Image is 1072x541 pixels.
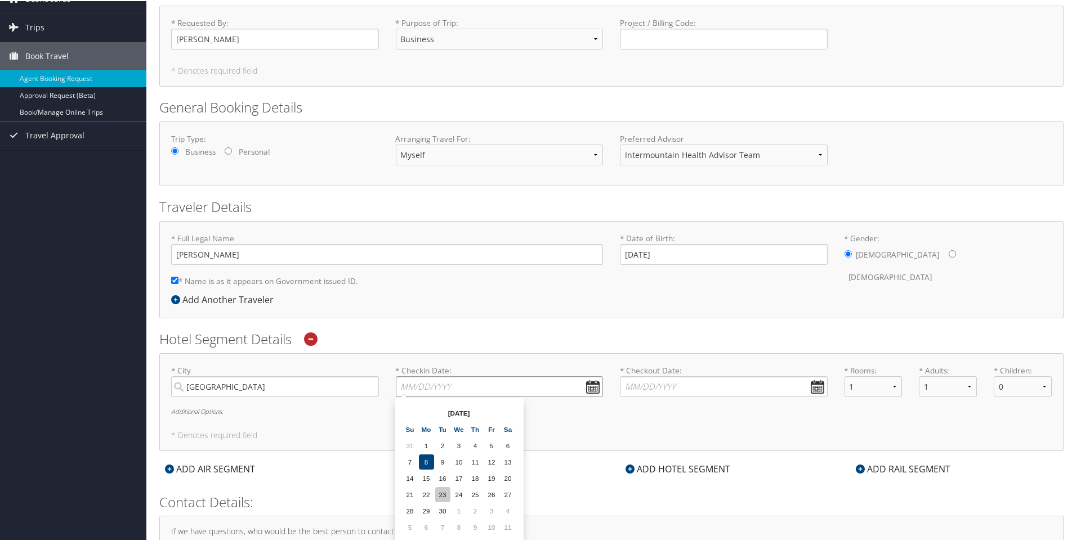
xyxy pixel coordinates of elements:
td: 8 [452,519,467,534]
label: Preferred Advisor [620,132,828,143]
input: * Date of Birth: [620,243,828,264]
span: Trips [25,12,44,40]
td: 6 [419,519,434,534]
td: 14 [403,470,418,485]
th: Th [468,421,483,436]
td: 31 [403,437,418,452]
th: We [452,421,467,436]
h5: * Denotes required field [171,430,1052,438]
input: * Gender:[DEMOGRAPHIC_DATA][DEMOGRAPHIC_DATA] [949,249,956,256]
label: Arranging Travel For: [396,132,604,143]
td: 9 [435,453,450,468]
th: Sa [501,421,516,436]
td: 3 [484,502,499,517]
td: 19 [484,470,499,485]
div: Add Another Traveler [171,292,279,305]
td: 29 [419,502,434,517]
td: 2 [435,437,450,452]
td: 12 [484,453,499,468]
input: * Requested By: [171,28,379,48]
td: 7 [403,453,418,468]
label: Project / Billing Code : [620,16,828,48]
td: 24 [452,486,467,501]
td: 30 [435,502,450,517]
td: 17 [452,470,467,485]
label: Trip Type: [171,132,379,143]
td: 5 [403,519,418,534]
td: 3 [452,437,467,452]
td: 2 [468,502,483,517]
label: * Full Legal Name [171,232,603,264]
label: Personal [239,145,270,156]
td: 5 [484,437,499,452]
label: * Gender: [845,232,1052,287]
div: ADD CAR SEGMENT [390,461,494,475]
label: * Date of Birth: [620,232,828,264]
td: 7 [435,519,450,534]
td: 23 [435,486,450,501]
label: [DEMOGRAPHIC_DATA] [849,265,932,287]
div: ADD HOTEL SEGMENT [620,461,736,475]
label: * City [171,364,379,396]
td: 9 [468,519,483,534]
input: Project / Billing Code: [620,28,828,48]
input: * Full Legal Name [171,243,603,264]
select: * Purpose of Trip: [396,28,604,48]
td: 22 [419,486,434,501]
th: Su [403,421,418,436]
td: 6 [501,437,516,452]
h2: Contact Details: [159,492,1064,511]
td: 16 [435,470,450,485]
th: Tu [435,421,450,436]
div: ADD AIR SEGMENT [159,461,261,475]
td: 18 [468,470,483,485]
input: * Checkin Date: [396,375,604,396]
td: 4 [501,502,516,517]
h4: If we have questions, who would be the best person to contact? [171,526,1052,534]
div: ADD RAIL SEGMENT [850,461,956,475]
label: * Adults: [919,364,977,375]
td: 28 [403,502,418,517]
label: Business [185,145,216,156]
th: Fr [484,421,499,436]
th: Mo [419,421,434,436]
td: 20 [501,470,516,485]
input: * Name is as it appears on Government issued ID. [171,276,178,283]
label: * Purpose of Trip : [396,16,604,57]
th: [DATE] [419,404,499,420]
td: 8 [419,453,434,468]
h5: * Denotes required field [171,66,1052,74]
td: 4 [468,437,483,452]
label: * Rooms: [845,364,903,375]
td: 15 [419,470,434,485]
td: 27 [501,486,516,501]
td: 26 [484,486,499,501]
td: 25 [468,486,483,501]
h6: Additional Options: [171,407,1052,413]
label: * Requested By : [171,16,379,48]
label: * Checkin Date: [396,364,604,396]
h2: Traveler Details [159,196,1064,215]
h2: General Booking Details [159,97,1064,116]
input: * Checkout Date: [620,375,828,396]
span: Book Travel [25,41,69,69]
label: * Children: [994,364,1052,375]
td: 13 [501,453,516,468]
td: 10 [484,519,499,534]
label: * Name is as it appears on Government issued ID. [171,269,358,290]
span: Travel Approval [25,120,84,148]
h2: Hotel Segment Details [159,328,1064,348]
td: 11 [501,519,516,534]
label: [DEMOGRAPHIC_DATA] [856,243,940,264]
td: 1 [452,502,467,517]
td: 1 [419,437,434,452]
input: * Gender:[DEMOGRAPHIC_DATA][DEMOGRAPHIC_DATA] [845,249,852,256]
label: * Checkout Date: [620,364,828,396]
td: 21 [403,486,418,501]
td: 11 [468,453,483,468]
td: 10 [452,453,467,468]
